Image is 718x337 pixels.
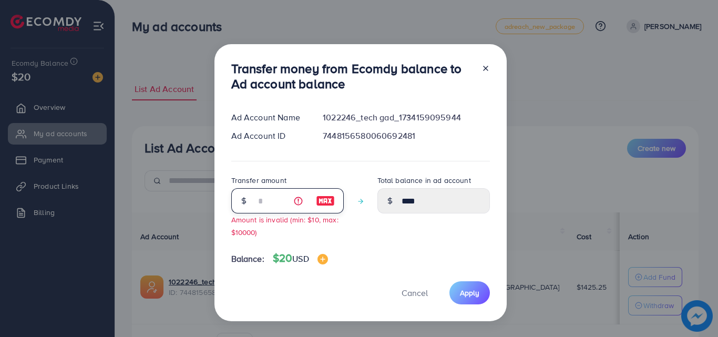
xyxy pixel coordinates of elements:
[231,253,264,265] span: Balance:
[316,195,335,207] img: image
[388,281,441,304] button: Cancel
[231,175,286,186] label: Transfer amount
[317,254,328,264] img: image
[231,61,473,91] h3: Transfer money from Ecomdy balance to Ad account balance
[314,130,498,142] div: 7448156580060692481
[449,281,490,304] button: Apply
[402,287,428,299] span: Cancel
[273,252,328,265] h4: $20
[223,111,315,124] div: Ad Account Name
[292,253,309,264] span: USD
[231,215,339,237] small: Amount is invalid (min: $10, max: $10000)
[314,111,498,124] div: 1022246_tech gad_1734159095944
[460,288,479,298] span: Apply
[223,130,315,142] div: Ad Account ID
[377,175,471,186] label: Total balance in ad account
